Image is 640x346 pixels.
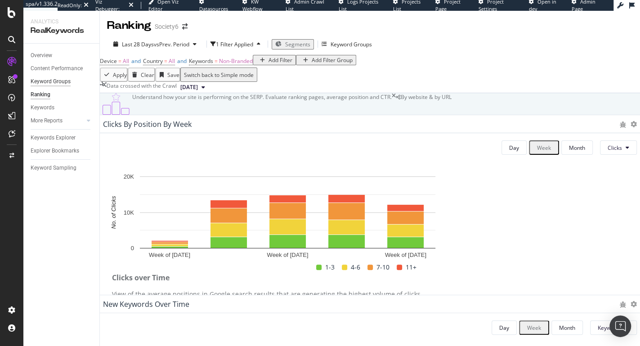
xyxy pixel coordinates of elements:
div: More Reports [31,116,63,126]
button: Clicks [600,140,637,155]
text: Week of [DATE] [149,252,190,258]
div: Switch back to Simple mode [184,71,254,79]
span: Last 28 Days [122,40,154,48]
text: Week of [DATE] [267,252,309,258]
span: vs Prev. Period [154,40,189,48]
div: Understand how your site is performing on the SERP. Evaluate ranking pages, average position and ... [132,93,392,115]
div: Keyword Groups [31,77,71,86]
button: Last 28 DaysvsPrev. Period [107,40,203,49]
text: 0 [131,245,134,252]
div: New Keywords Over Time [103,300,189,309]
button: Month [561,140,593,155]
button: Keywords [590,320,637,335]
button: 1 Filter Applied [210,37,264,51]
div: Content Performance [31,64,83,73]
text: Week of [DATE] [385,252,426,258]
span: 11+ [406,262,416,273]
div: Clicks over Time [112,273,628,283]
div: Clear [141,71,154,79]
span: 2025 Aug. 16th [180,83,198,91]
span: Keywords [189,57,213,65]
a: Content Performance [31,64,93,73]
div: RealKeywords [31,26,92,36]
span: = [215,57,218,65]
div: Add Filter [269,56,292,64]
a: Overview [31,51,93,60]
span: Datasources [199,5,228,12]
button: Week [529,140,559,155]
span: All [169,57,175,65]
div: Keywords [31,103,54,112]
div: Month [559,324,575,332]
button: Switch back to Simple mode [180,67,257,82]
div: bug [620,121,626,128]
div: Day [499,324,509,332]
div: Analytics [31,18,92,26]
button: Apply [100,67,128,82]
div: Day [509,144,519,152]
div: Overview [31,51,52,60]
text: 10K [124,209,134,216]
button: Month [551,320,583,335]
div: Add Filter Group [312,56,353,64]
a: Keywords Explorer [31,133,93,143]
div: Clicks By Position By Week [103,120,192,129]
button: Week [519,320,549,335]
button: [DATE] [177,82,209,93]
button: Save [155,67,180,82]
span: Device [100,57,117,65]
div: 1 Filter Applied [216,40,253,48]
button: Day [492,320,517,335]
div: Open Intercom Messenger [609,315,631,337]
span: 7-10 [376,262,389,273]
span: All [123,57,129,65]
span: By website & by URL [401,93,452,101]
div: Ranking [107,18,151,33]
span: Keywords [598,324,622,332]
span: Clicks [608,144,622,152]
p: View of the average positions in Google search results that are generating the highest volume of ... [112,290,628,299]
div: Week [527,324,541,332]
div: Week [537,144,551,152]
div: Apply [113,71,127,79]
span: 4-6 [351,262,360,273]
a: More Reports [31,116,84,126]
text: 20K [124,173,134,180]
div: Month [569,144,585,152]
span: Country [143,57,163,65]
div: ReadOnly: [58,2,82,9]
a: Keyword Groups [31,77,93,86]
a: Explorer Bookmarks [31,146,93,156]
span: and [131,57,141,65]
text: No. of Clicks [110,196,117,229]
div: Society6 [155,22,179,31]
button: Clear [128,67,155,82]
div: Keywords Explorer [31,133,76,143]
button: Keyword Groups [322,37,372,51]
div: Keyword Groups [331,40,372,48]
button: Segments [272,39,314,49]
a: Keyword Sampling [31,163,93,173]
span: Non-Branded [219,57,253,65]
div: Keyword Sampling [31,163,76,173]
span: 1-3 [325,262,335,273]
div: bug [620,301,626,308]
div: Explorer Bookmarks [31,146,79,156]
button: Day [501,140,527,155]
img: C0S+odjvPe+dCwPhcw0W2jU4KOcefU0IcxbkVEfgJ6Ft4vBgsVVQAAAABJRU5ErkJggg== [100,93,132,115]
div: Ranking [31,90,50,99]
svg: A chart. [103,172,472,262]
button: Add Filter Group [296,55,356,65]
button: Add Filter [253,55,296,65]
div: legacy label [396,93,452,101]
div: arrow-right-arrow-left [182,23,188,30]
div: Save [167,71,179,79]
span: and [177,57,187,65]
a: Keywords [31,103,93,112]
div: Data crossed with the Crawl [107,82,177,93]
a: Ranking [31,90,93,99]
span: = [118,57,121,65]
span: Segments [285,40,310,48]
span: = [164,57,167,65]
